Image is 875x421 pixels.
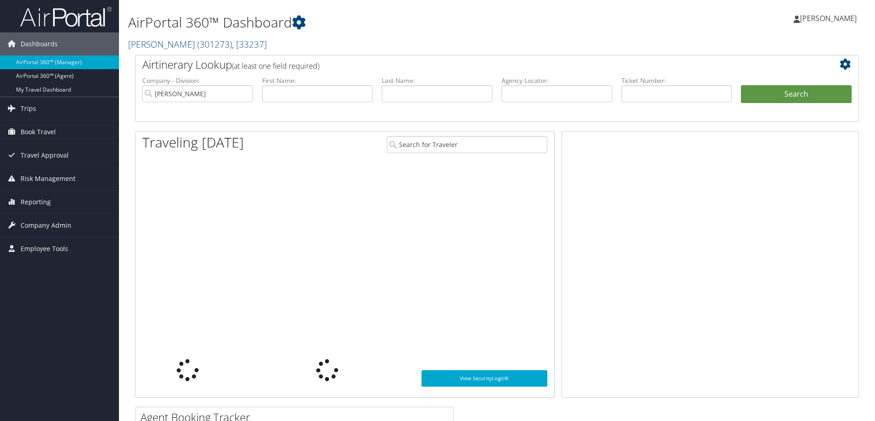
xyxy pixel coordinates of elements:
[21,191,51,213] span: Reporting
[421,370,547,387] a: View SecurityLogic®
[197,38,232,50] span: ( 301273 )
[20,6,112,27] img: airportal-logo.png
[21,214,71,237] span: Company Admin
[142,76,253,85] label: Company - Division:
[21,33,58,55] span: Dashboards
[21,144,69,167] span: Travel Approval
[142,57,791,72] h2: Airtinerary Lookup
[21,120,56,143] span: Book Travel
[741,85,852,104] button: Search
[621,76,732,85] label: Ticket Number:
[232,38,267,50] span: , [ 33237 ]
[262,76,373,85] label: First Name:
[21,167,76,190] span: Risk Management
[128,13,620,32] h1: AirPortal 360™ Dashboard
[387,136,547,153] input: Search for Traveler
[800,13,857,23] span: [PERSON_NAME]
[21,97,36,120] span: Trips
[502,76,612,85] label: Agency Locator:
[232,61,319,71] span: (at least one field required)
[128,38,267,50] a: [PERSON_NAME]
[21,237,68,260] span: Employee Tools
[382,76,492,85] label: Last Name:
[794,5,866,32] a: [PERSON_NAME]
[142,133,244,152] h1: Traveling [DATE]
